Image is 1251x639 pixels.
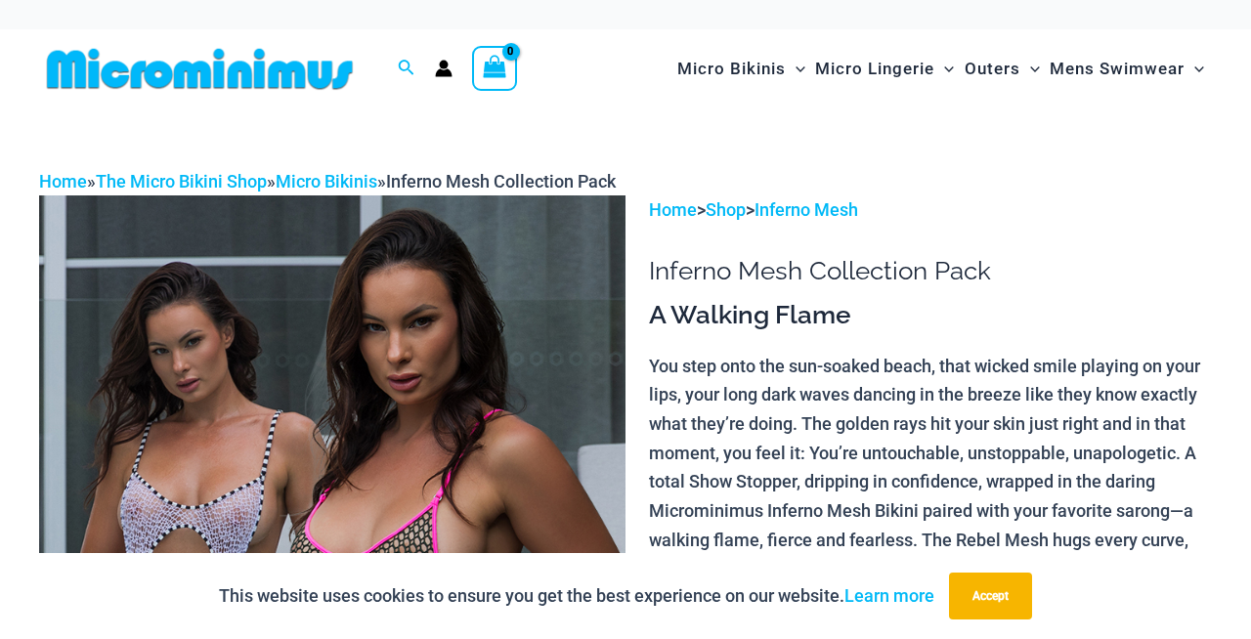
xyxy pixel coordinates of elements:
[706,199,746,220] a: Shop
[1020,44,1040,94] span: Menu Toggle
[1050,44,1185,94] span: Mens Swimwear
[672,39,810,99] a: Micro BikinisMenu ToggleMenu Toggle
[39,171,616,192] span: » » »
[96,171,267,192] a: The Micro Bikini Shop
[815,44,934,94] span: Micro Lingerie
[1185,44,1204,94] span: Menu Toggle
[649,195,1212,225] p: > >
[398,57,415,81] a: Search icon link
[810,39,959,99] a: Micro LingerieMenu ToggleMenu Toggle
[677,44,786,94] span: Micro Bikinis
[669,36,1212,102] nav: Site Navigation
[786,44,805,94] span: Menu Toggle
[649,256,1212,286] h1: Inferno Mesh Collection Pack
[1045,39,1209,99] a: Mens SwimwearMenu ToggleMenu Toggle
[386,171,616,192] span: Inferno Mesh Collection Pack
[844,585,934,606] a: Learn more
[219,581,934,611] p: This website uses cookies to ensure you get the best experience on our website.
[39,47,361,91] img: MM SHOP LOGO FLAT
[435,60,453,77] a: Account icon link
[472,46,517,91] a: View Shopping Cart, empty
[934,44,954,94] span: Menu Toggle
[960,39,1045,99] a: OutersMenu ToggleMenu Toggle
[949,573,1032,619] button: Accept
[649,199,697,220] a: Home
[965,44,1020,94] span: Outers
[276,171,377,192] a: Micro Bikinis
[39,171,87,192] a: Home
[649,299,1212,332] h3: A Walking Flame
[755,199,858,220] a: Inferno Mesh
